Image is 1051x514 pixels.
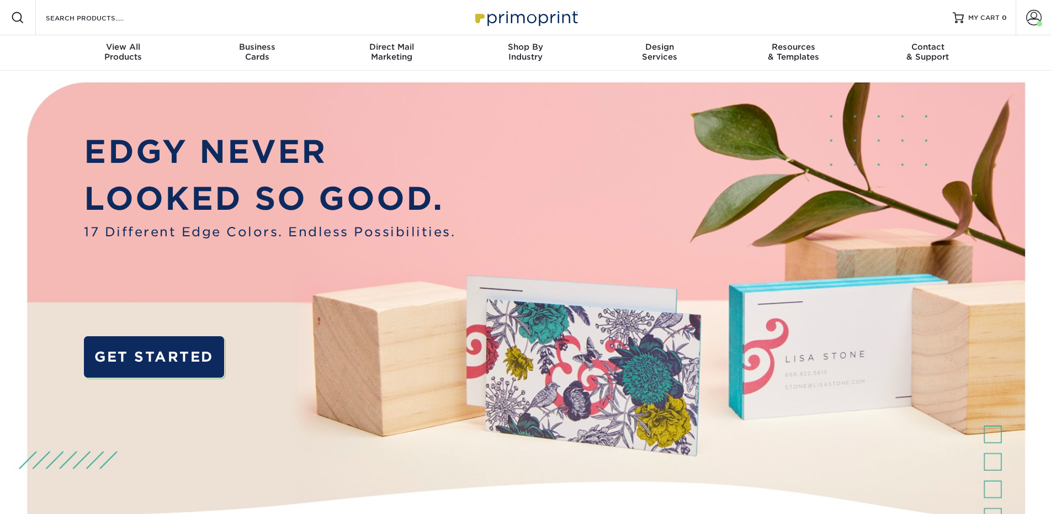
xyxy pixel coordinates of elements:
[861,35,995,71] a: Contact& Support
[84,336,224,378] a: GET STARTED
[84,128,455,176] p: EDGY NEVER
[56,35,190,71] a: View AllProducts
[325,42,459,62] div: Marketing
[84,222,455,241] span: 17 Different Edge Colors. Endless Possibilities.
[861,42,995,62] div: & Support
[1002,14,1007,22] span: 0
[190,35,325,71] a: BusinessCards
[592,35,726,71] a: DesignServices
[592,42,726,52] span: Design
[726,42,861,62] div: & Templates
[726,35,861,71] a: Resources& Templates
[190,42,325,62] div: Cards
[56,42,190,62] div: Products
[45,11,152,24] input: SEARCH PRODUCTS.....
[459,35,593,71] a: Shop ByIndustry
[861,42,995,52] span: Contact
[470,6,581,29] img: Primoprint
[592,42,726,62] div: Services
[726,42,861,52] span: Resources
[968,13,1000,23] span: MY CART
[190,42,325,52] span: Business
[325,42,459,52] span: Direct Mail
[84,175,455,222] p: LOOKED SO GOOD.
[325,35,459,71] a: Direct MailMarketing
[56,42,190,52] span: View All
[459,42,593,52] span: Shop By
[459,42,593,62] div: Industry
